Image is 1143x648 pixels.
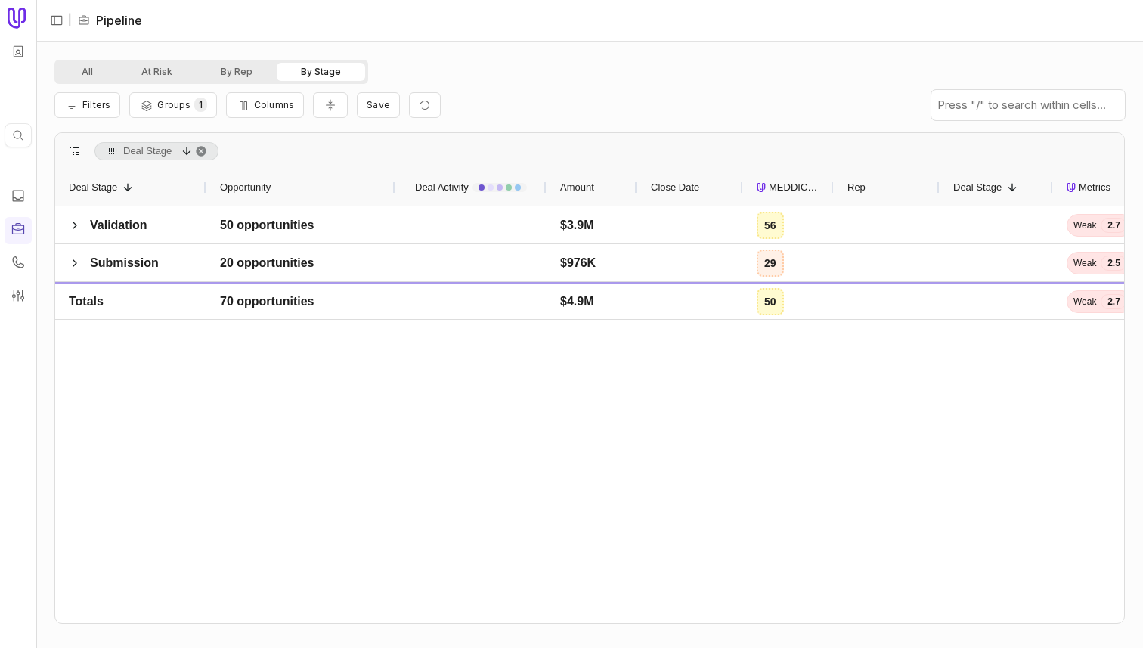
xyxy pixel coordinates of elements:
span: 1 [194,98,207,112]
div: 29 [764,254,776,272]
li: Pipeline [78,11,142,29]
span: MEDDICC Score [769,178,820,197]
span: Deal Stage [69,178,117,197]
input: Press "/" to search within cells... [931,90,1125,120]
span: Rep [847,178,866,197]
button: At Risk [117,63,197,81]
button: Expand sidebar [45,9,68,32]
span: Save [367,99,390,110]
button: Workspace [7,40,29,63]
button: Collapse all rows [313,92,348,119]
div: $3.9M [560,216,593,234]
span: 2.7 [1101,218,1126,233]
span: Deal Stage [123,142,172,160]
span: Groups [157,99,190,110]
div: 50 opportunities [220,216,314,234]
span: Validation [90,219,147,231]
button: Columns [226,92,304,118]
span: Opportunity [220,178,271,197]
div: Row Groups [94,142,218,160]
span: | [68,11,72,29]
button: All [57,63,117,81]
div: 20 opportunities [220,254,314,272]
span: Deal Stage, descending. Press ENTER to sort. Press DELETE to remove [94,142,218,160]
span: Amount [560,178,594,197]
span: Deal Stage [953,178,1002,197]
button: Reset view [409,92,441,119]
button: By Stage [277,63,365,81]
span: Deal Activity [415,178,469,197]
span: 2.5 [1101,256,1126,271]
span: Weak [1073,257,1096,269]
button: By Rep [197,63,277,81]
span: Metrics [1079,178,1110,197]
button: Create a new saved view [357,92,400,118]
button: Group Pipeline [129,92,216,118]
div: MEDDICC Score [757,169,820,206]
span: Weak [1073,219,1096,231]
button: Filter Pipeline [54,92,120,118]
span: Filters [82,99,110,110]
span: Close Date [651,178,699,197]
div: $976K [560,254,596,272]
span: Columns [254,99,294,110]
span: Submission [90,256,159,269]
div: 56 [764,216,776,234]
